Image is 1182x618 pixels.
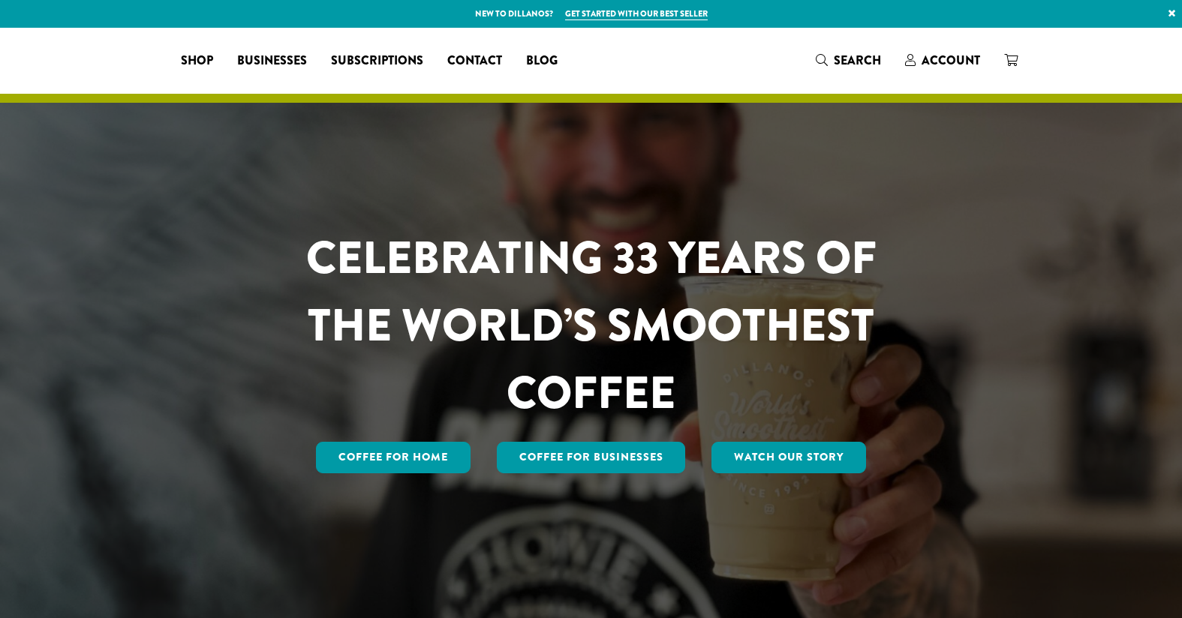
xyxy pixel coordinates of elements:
h1: CELEBRATING 33 YEARS OF THE WORLD’S SMOOTHEST COFFEE [262,224,921,427]
span: Shop [181,52,213,70]
span: Search [834,52,881,69]
a: Search [804,48,893,73]
a: Coffee for Home [316,442,471,473]
span: Businesses [237,52,307,70]
span: Account [922,52,980,69]
a: Watch Our Story [711,442,866,473]
a: Shop [169,49,225,73]
span: Blog [526,52,558,70]
span: Contact [447,52,502,70]
span: Subscriptions [331,52,423,70]
a: Get started with our best seller [565,7,708,20]
a: Coffee For Businesses [497,442,686,473]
